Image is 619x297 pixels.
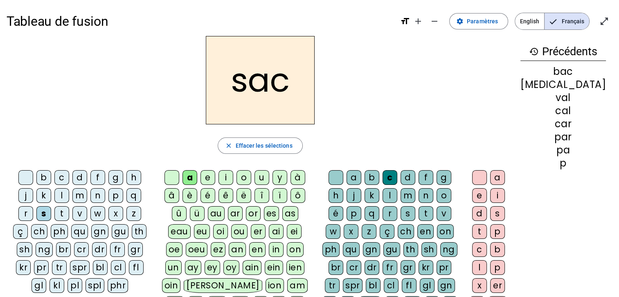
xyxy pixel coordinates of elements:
[520,80,606,90] div: [MEDICAL_DATA]
[165,260,182,275] div: un
[166,242,182,257] div: oe
[272,188,287,203] div: ï
[208,206,225,221] div: au
[229,242,246,257] div: an
[520,119,606,129] div: car
[225,142,232,149] mat-icon: close
[282,206,298,221] div: as
[401,170,415,185] div: d
[437,224,454,239] div: on
[449,13,508,29] button: Paramètres
[51,224,68,239] div: ph
[490,224,505,239] div: p
[410,13,426,29] button: Augmenter la taille de la police
[287,242,304,257] div: on
[599,16,609,26] mat-icon: open_in_full
[265,260,283,275] div: ein
[490,278,505,293] div: er
[205,260,220,275] div: ey
[194,224,210,239] div: eu
[36,170,51,185] div: b
[126,170,141,185] div: h
[456,18,464,25] mat-icon: settings
[108,278,128,293] div: phr
[383,260,397,275] div: fr
[90,188,105,203] div: n
[13,224,28,239] div: ç
[417,224,434,239] div: en
[437,260,451,275] div: pr
[472,260,487,275] div: l
[218,170,233,185] div: i
[430,16,439,26] mat-icon: remove
[264,206,279,221] div: es
[326,224,340,239] div: w
[162,278,181,293] div: oin
[200,188,215,203] div: é
[347,206,361,221] div: p
[287,224,302,239] div: ei
[520,67,606,76] div: bac
[190,206,205,221] div: ü
[398,224,414,239] div: ch
[36,206,51,221] div: s
[325,278,340,293] div: tr
[419,206,433,221] div: t
[249,242,266,257] div: en
[286,260,305,275] div: ien
[490,260,505,275] div: p
[402,278,416,293] div: fl
[251,224,266,239] div: er
[515,13,544,29] span: English
[182,170,197,185] div: a
[520,145,606,155] div: pa
[36,188,51,203] div: k
[365,206,379,221] div: q
[529,47,539,56] mat-icon: history
[52,260,67,275] div: tr
[520,93,606,103] div: val
[287,278,308,293] div: am
[54,188,69,203] div: l
[269,224,284,239] div: ai
[72,188,87,203] div: m
[36,242,53,257] div: ng
[243,260,262,275] div: ain
[400,16,410,26] mat-icon: format_size
[246,206,261,221] div: or
[182,188,197,203] div: è
[56,242,71,257] div: br
[54,206,69,221] div: t
[413,16,423,26] mat-icon: add
[383,188,397,203] div: l
[272,170,287,185] div: y
[112,224,128,239] div: gu
[185,260,201,275] div: ay
[520,43,606,61] h3: Précédents
[520,158,606,168] div: p
[437,170,451,185] div: g
[472,188,487,203] div: e
[18,188,33,203] div: j
[490,188,505,203] div: i
[54,170,69,185] div: c
[68,278,82,293] div: pl
[172,206,187,221] div: û
[380,224,394,239] div: ç
[366,278,380,293] div: bl
[596,13,612,29] button: Entrer en plein écran
[329,260,343,275] div: br
[438,278,455,293] div: gn
[490,242,505,257] div: b
[211,242,225,257] div: ez
[92,242,107,257] div: dr
[7,8,394,34] h1: Tableau de fusion
[329,188,343,203] div: h
[347,260,361,275] div: cr
[472,278,487,293] div: x
[419,188,433,203] div: n
[18,206,33,221] div: r
[32,278,46,293] div: gl
[467,16,498,26] span: Paramètres
[472,224,487,239] div: t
